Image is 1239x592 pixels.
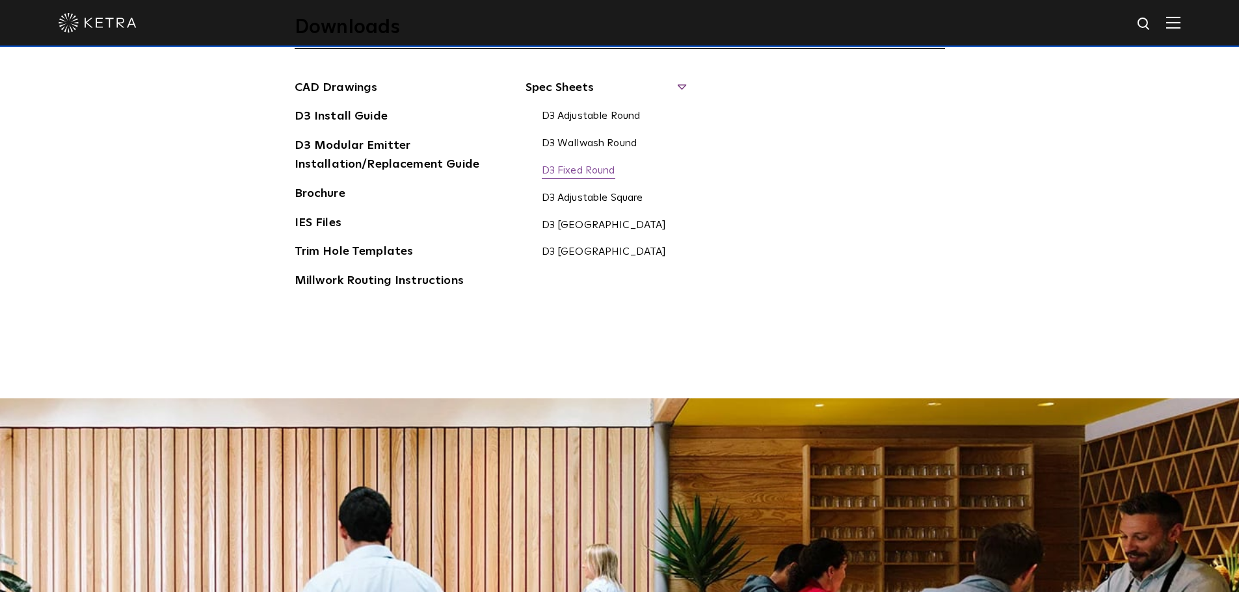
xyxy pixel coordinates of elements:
a: D3 Modular Emitter Installation/Replacement Guide [295,136,490,176]
a: IES Files [295,214,341,235]
a: Trim Hole Templates [295,242,414,263]
a: D3 Fixed Round [542,164,615,179]
a: Millwork Routing Instructions [295,272,464,292]
a: D3 Wallwash Round [542,137,637,151]
a: D3 Adjustable Square [542,192,643,206]
a: D3 Adjustable Round [542,110,641,124]
img: Hamburger%20Nav.svg [1166,16,1180,29]
a: D3 [GEOGRAPHIC_DATA] [542,246,667,260]
img: ketra-logo-2019-white [59,13,137,32]
a: CAD Drawings [295,79,378,99]
span: Spec Sheets [526,79,685,107]
a: Brochure [295,185,345,205]
a: D3 [GEOGRAPHIC_DATA] [542,219,667,233]
a: D3 Install Guide [295,107,388,128]
img: search icon [1136,16,1152,32]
